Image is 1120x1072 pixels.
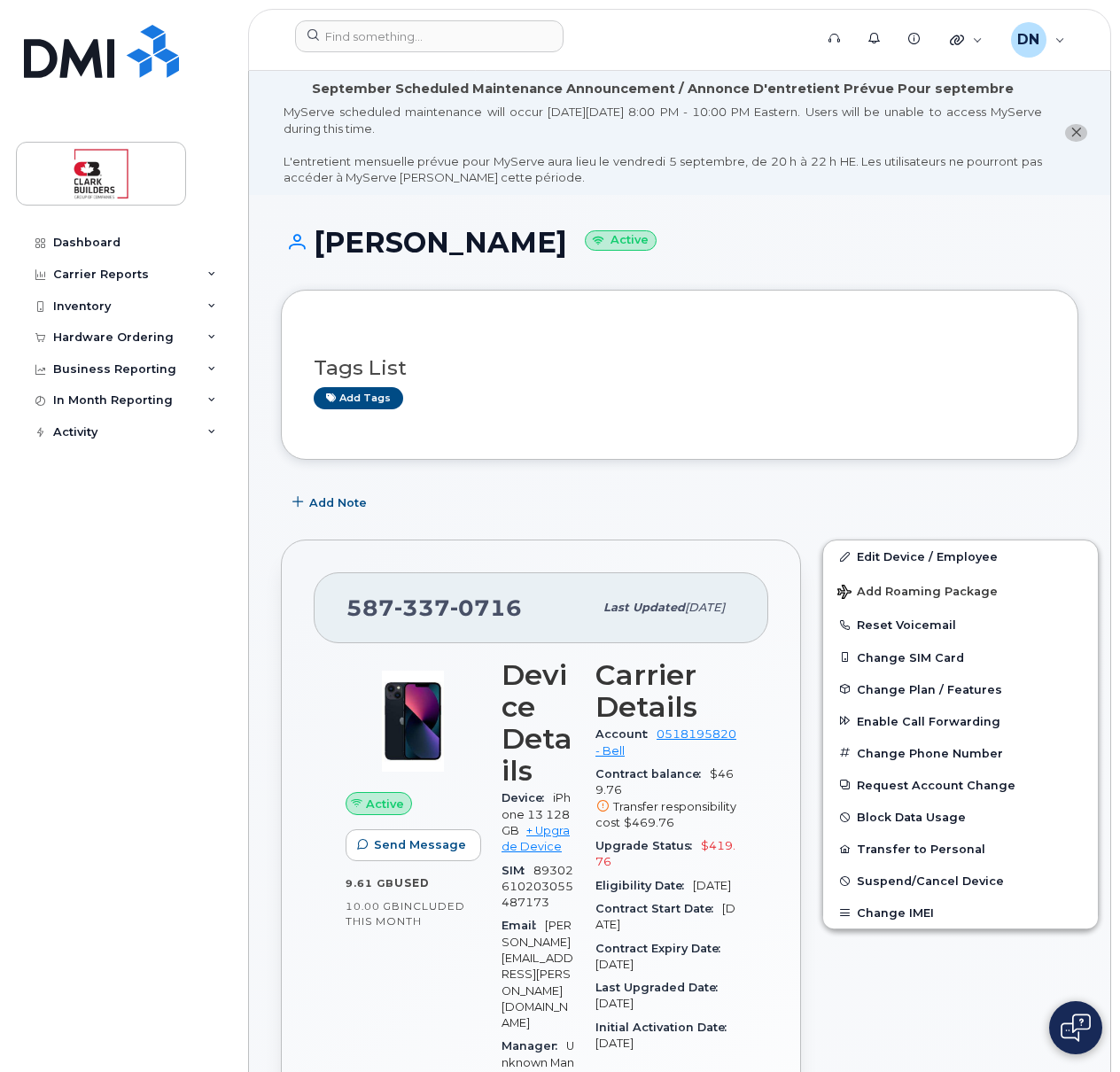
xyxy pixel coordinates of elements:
[823,801,1098,833] button: Block Data Usage
[595,879,693,892] span: Eligibility Date
[502,864,573,910] span: 89302610203055487173
[394,876,430,889] span: used
[502,659,574,787] h3: Device Details
[502,1039,566,1053] span: Manager
[823,609,1098,641] button: Reset Voicemail
[502,791,553,804] span: Device
[823,865,1098,897] button: Suspend/Cancel Device
[693,879,731,892] span: [DATE]
[502,824,570,853] a: + Upgrade Device
[394,594,450,621] span: 337
[502,919,545,932] span: Email
[823,833,1098,865] button: Transfer to Personal
[857,874,1004,888] span: Suspend/Cancel Device
[595,1021,735,1034] span: Initial Activation Date
[360,668,466,774] img: image20231002-3703462-1ig824h.jpeg
[823,705,1098,737] button: Enable Call Forwarding
[595,902,722,915] span: Contract Start Date
[314,357,1046,379] h3: Tags List
[595,981,727,994] span: Last Upgraded Date
[857,682,1002,695] span: Change Plan / Features
[585,230,657,251] small: Active
[595,1037,634,1050] span: [DATE]
[1065,124,1087,143] button: close notification
[595,800,736,829] span: Transfer responsibility cost
[595,942,729,955] span: Contract Expiry Date
[823,540,1098,572] a: Edit Device / Employee
[595,727,657,741] span: Account
[685,601,725,614] span: [DATE]
[823,641,1098,673] button: Change SIM Card
[346,899,465,928] span: included this month
[502,791,571,837] span: iPhone 13 128GB
[502,919,573,1029] span: [PERSON_NAME][EMAIL_ADDRESS][PERSON_NAME][DOMAIN_NAME]
[823,737,1098,769] button: Change Phone Number
[1061,1014,1091,1042] img: Open chat
[309,494,367,511] span: Add Note
[823,897,1098,928] button: Change IMEI
[314,387,403,409] a: Add tags
[823,572,1098,609] button: Add Roaming Package
[595,659,736,723] h3: Carrier Details
[595,839,701,852] span: Upgrade Status
[281,486,382,518] button: Add Note
[595,767,710,781] span: Contract balance
[595,767,736,831] span: $469.76
[603,601,685,614] span: Last updated
[346,900,401,913] span: 10.00 GB
[823,673,1098,705] button: Change Plan / Features
[450,594,522,621] span: 0716
[595,997,634,1010] span: [DATE]
[374,836,466,853] span: Send Message
[857,714,1000,727] span: Enable Call Forwarding
[346,594,522,621] span: 587
[823,769,1098,801] button: Request Account Change
[312,80,1014,98] div: September Scheduled Maintenance Announcement / Annonce D'entretient Prévue Pour septembre
[624,816,674,829] span: $469.76
[595,727,736,757] a: 0518195820 - Bell
[366,796,404,812] span: Active
[281,227,1078,258] h1: [PERSON_NAME]
[595,958,634,971] span: [DATE]
[346,877,394,889] span: 9.61 GB
[837,585,998,602] span: Add Roaming Package
[502,864,533,877] span: SIM
[346,829,481,861] button: Send Message
[284,104,1042,186] div: MyServe scheduled maintenance will occur [DATE][DATE] 8:00 PM - 10:00 PM Eastern. Users will be u...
